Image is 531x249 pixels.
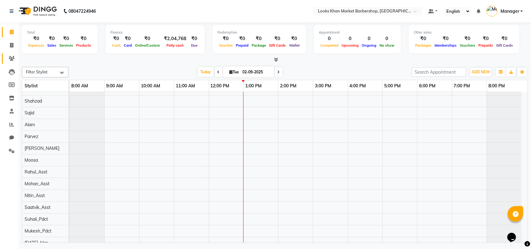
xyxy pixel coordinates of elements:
div: ₹0 [234,35,250,42]
span: ADD NEW [472,70,490,74]
span: Packages [414,43,433,48]
span: Stylist [25,83,38,89]
div: 0 [319,35,340,42]
div: 0 [360,35,378,42]
span: Card [122,43,133,48]
div: 0 [378,35,396,42]
span: Nitin_Asst [25,193,45,198]
a: 1:00 PM [244,81,263,90]
div: ₹0 [133,35,161,42]
b: 08047224946 [68,2,96,20]
a: 12:00 PM [209,81,231,90]
input: Search Appointment [412,67,466,77]
a: 5:00 PM [383,81,402,90]
span: Tue [228,70,241,74]
span: Package [250,43,268,48]
span: Voucher [217,43,234,48]
span: Shahzad [25,98,42,104]
a: 4:00 PM [348,81,368,90]
div: ₹0 [477,35,495,42]
a: 11:00 AM [174,81,197,90]
span: Mukesh_Pdct [25,228,51,234]
span: Saatvik_Asst [25,205,50,210]
div: ₹0 [27,35,46,42]
span: Due [189,43,199,48]
span: Sajid [25,110,34,116]
span: Expenses [27,43,46,48]
span: Completed [319,43,340,48]
a: 7:00 PM [452,81,472,90]
img: logo [16,2,58,20]
span: Petty cash [165,43,185,48]
div: ₹0 [287,35,301,42]
div: Other sales [414,30,515,35]
span: Services [58,43,75,48]
span: Rahul_Asst [25,169,47,175]
input: 2025-09-02 [241,67,272,77]
div: ₹0 [433,35,458,42]
div: ₹0 [268,35,287,42]
span: Moosa [25,157,38,163]
div: ₹0 [189,35,200,42]
span: Gift Cards [268,43,287,48]
span: Today [198,67,214,77]
div: ₹0 [58,35,75,42]
span: Cash [110,43,122,48]
span: Wallet [287,43,301,48]
div: ₹0 [46,35,58,42]
span: Mohan_Asst [25,181,49,187]
div: ₹0 [250,35,268,42]
span: Vouchers [458,43,477,48]
span: Products [75,43,93,48]
span: Sales [46,43,58,48]
span: Memberships [433,43,458,48]
span: Ongoing [360,43,378,48]
div: Redemption [217,30,301,35]
span: Online/Custom [133,43,161,48]
div: ₹2,04,768 [161,35,189,42]
span: [DATE]_Mgr [25,240,48,246]
span: Prepaid [234,43,250,48]
div: ₹0 [75,35,93,42]
span: Suhail_Pdct [25,216,48,222]
a: 10:00 AM [139,81,162,90]
div: ₹0 [458,35,477,42]
span: Upcoming [340,43,360,48]
div: ₹0 [217,35,234,42]
a: 2:00 PM [278,81,298,90]
a: 8:00 AM [70,81,90,90]
iframe: chat widget [505,224,525,243]
span: Prepaids [477,43,495,48]
div: ₹0 [122,35,133,42]
span: Gift Cards [495,43,515,48]
div: ₹0 [414,35,433,42]
span: [PERSON_NAME] [25,145,59,151]
div: ₹0 [495,35,515,42]
span: Filter Stylist [26,69,48,74]
a: 6:00 PM [417,81,437,90]
a: 9:00 AM [105,81,124,90]
div: Appointment [319,30,396,35]
a: 3:00 PM [313,81,333,90]
span: Parvez [25,134,38,139]
div: 0 [340,35,360,42]
a: 8:00 PM [487,81,507,90]
span: Manager [501,8,519,15]
div: ₹0 [110,35,122,42]
span: Alam [25,122,35,127]
div: Finance [110,30,200,35]
span: No show [378,43,396,48]
img: Manager [487,6,497,16]
div: Total [27,30,93,35]
button: ADD NEW [470,68,491,76]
